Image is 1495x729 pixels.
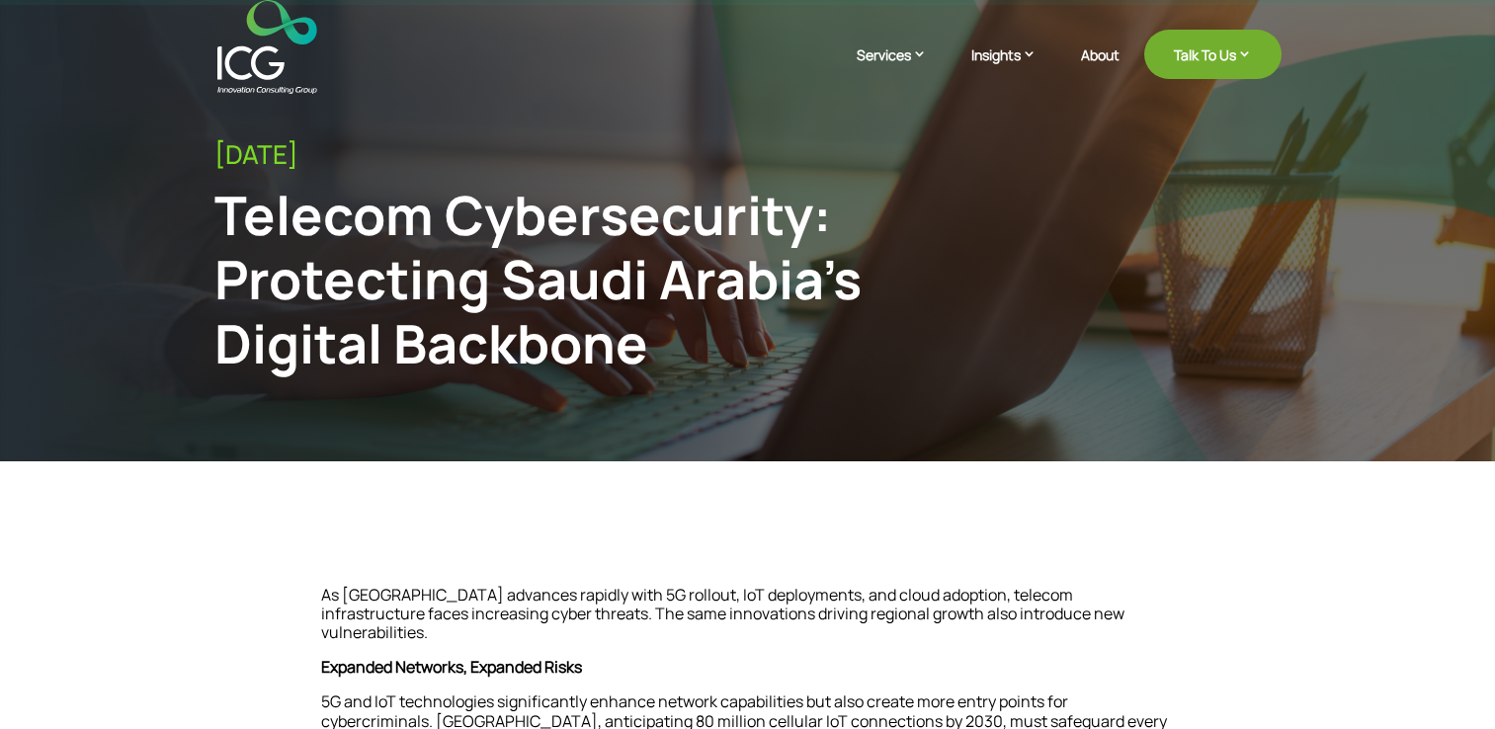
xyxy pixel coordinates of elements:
div: Telecom Cybersecurity: Protecting Saudi Arabia’s Digital Backbone [214,183,1037,374]
div: [DATE] [214,139,1282,170]
strong: Expanded Networks, Expanded Risks [321,656,582,678]
a: Insights [971,44,1056,94]
a: About [1081,47,1120,94]
a: Services [857,44,947,94]
p: As [GEOGRAPHIC_DATA] advances rapidly with 5G rollout, IoT deployments, and cloud adoption, telec... [321,586,1175,659]
a: Talk To Us [1144,30,1282,79]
